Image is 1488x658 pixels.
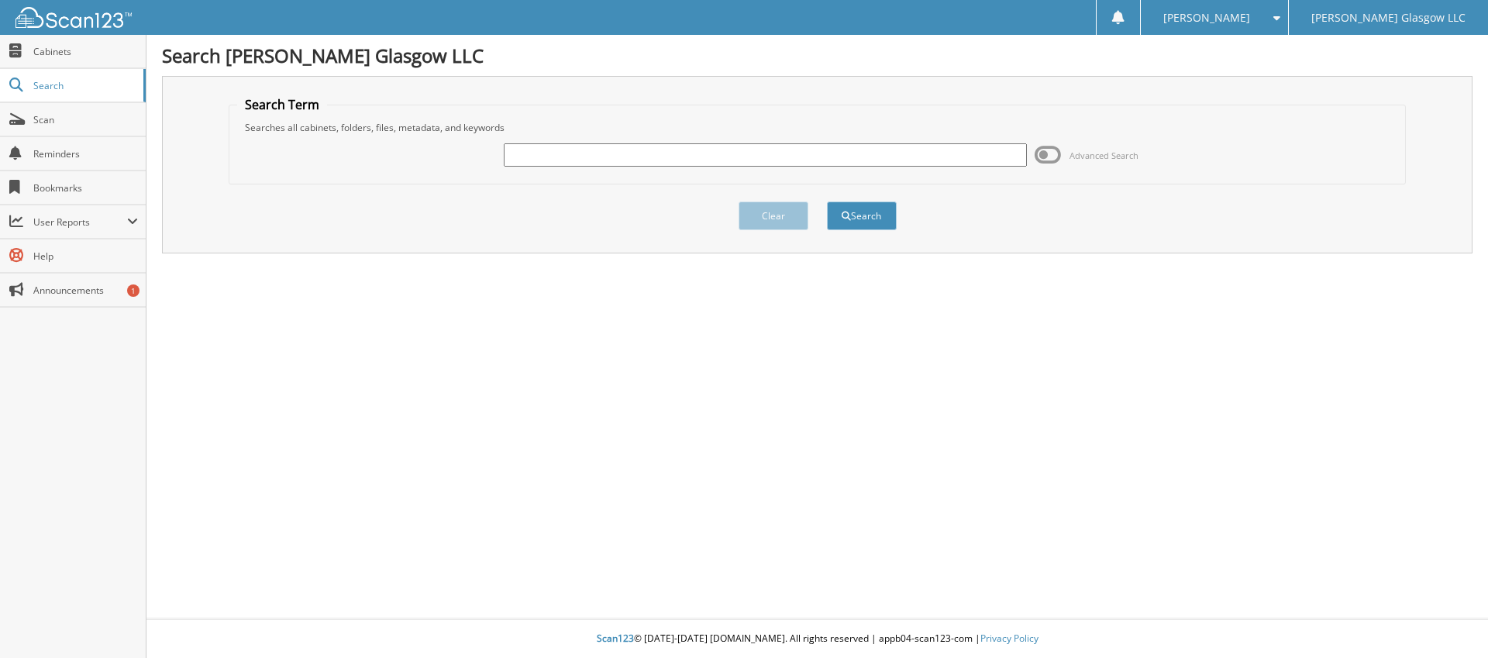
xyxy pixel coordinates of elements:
span: Help [33,250,138,263]
span: Announcements [33,284,138,297]
span: Search [33,79,136,92]
span: Scan123 [597,632,634,645]
span: Scan [33,113,138,126]
div: © [DATE]-[DATE] [DOMAIN_NAME]. All rights reserved | appb04-scan123-com | [146,620,1488,658]
span: Advanced Search [1069,150,1138,161]
legend: Search Term [237,96,327,113]
span: Cabinets [33,45,138,58]
a: Privacy Policy [980,632,1038,645]
h1: Search [PERSON_NAME] Glasgow LLC [162,43,1472,68]
button: Search [827,202,897,230]
img: scan123-logo-white.svg [15,7,132,28]
div: Searches all cabinets, folders, files, metadata, and keywords [237,121,1398,134]
span: [PERSON_NAME] [1163,13,1250,22]
button: Clear [739,202,808,230]
span: [PERSON_NAME] Glasgow LLC [1311,13,1466,22]
span: Bookmarks [33,181,138,195]
div: 1 [127,284,139,297]
span: User Reports [33,215,127,229]
span: Reminders [33,147,138,160]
